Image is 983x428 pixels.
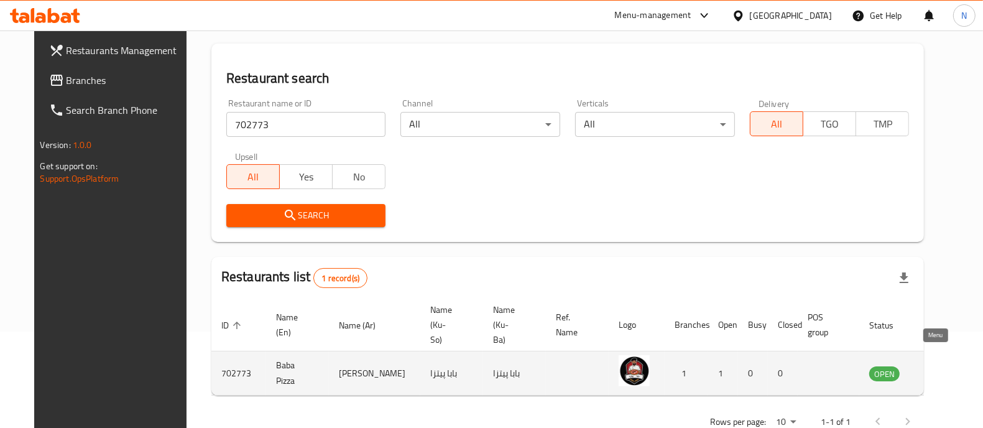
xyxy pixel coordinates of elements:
[759,99,790,108] label: Delivery
[211,351,266,396] td: 702773
[708,351,738,396] td: 1
[400,112,560,137] div: All
[803,111,856,136] button: TGO
[39,95,198,125] a: Search Branch Phone
[493,302,531,347] span: Name (Ku-Ba)
[861,115,904,133] span: TMP
[314,272,367,284] span: 1 record(s)
[39,35,198,65] a: Restaurants Management
[430,302,468,347] span: Name (Ku-So)
[67,103,188,118] span: Search Branch Phone
[211,299,967,396] table: enhanced table
[329,351,420,396] td: [PERSON_NAME]
[556,310,594,340] span: Ref. Name
[738,299,768,351] th: Busy
[339,318,392,333] span: Name (Ar)
[236,208,376,223] span: Search
[235,152,258,160] label: Upsell
[889,263,919,293] div: Export file
[73,137,92,153] span: 1.0.0
[40,158,98,174] span: Get support on:
[483,351,546,396] td: بابا پیتزا
[750,9,832,22] div: [GEOGRAPHIC_DATA]
[768,351,798,396] td: 0
[768,299,798,351] th: Closed
[755,115,798,133] span: All
[575,112,735,137] div: All
[961,9,967,22] span: N
[226,69,910,88] h2: Restaurant search
[313,268,367,288] div: Total records count
[808,310,844,340] span: POS group
[665,351,708,396] td: 1
[67,43,188,58] span: Restaurants Management
[708,299,738,351] th: Open
[615,8,691,23] div: Menu-management
[226,112,386,137] input: Search for restaurant name or ID..
[40,170,119,187] a: Support.OpsPlatform
[226,204,386,227] button: Search
[665,299,708,351] th: Branches
[420,351,483,396] td: بابا پیتزا
[226,164,280,189] button: All
[332,164,385,189] button: No
[276,310,314,340] span: Name (En)
[750,111,803,136] button: All
[738,351,768,396] td: 0
[338,168,381,186] span: No
[869,367,900,381] span: OPEN
[285,168,328,186] span: Yes
[856,111,909,136] button: TMP
[221,267,367,288] h2: Restaurants list
[869,366,900,381] div: OPEN
[232,168,275,186] span: All
[40,137,71,153] span: Version:
[221,318,245,333] span: ID
[67,73,188,88] span: Branches
[609,299,665,351] th: Logo
[808,115,851,133] span: TGO
[619,355,650,386] img: Baba Pizza
[39,65,198,95] a: Branches
[266,351,329,396] td: Baba Pizza
[869,318,910,333] span: Status
[279,164,333,189] button: Yes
